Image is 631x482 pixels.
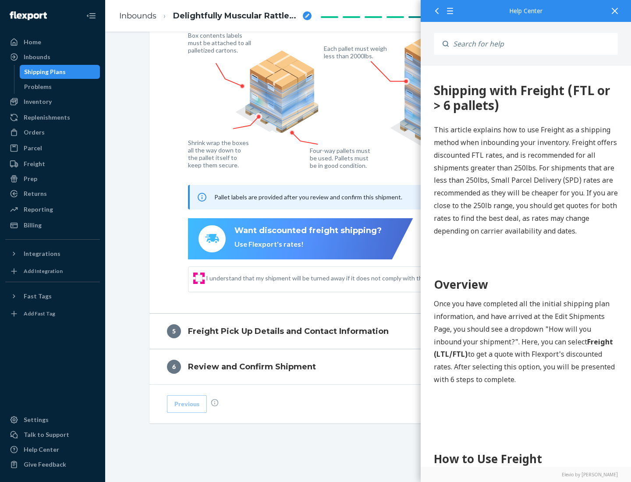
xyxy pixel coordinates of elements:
div: Prep [24,174,37,183]
div: Replenishments [24,113,70,122]
div: Returns [24,189,47,198]
div: Billing [24,221,42,230]
input: Search [449,33,618,55]
button: Give Feedback [5,457,100,471]
h1: Overview [13,210,197,227]
a: Replenishments [5,110,100,124]
div: Inbounds [24,53,50,61]
a: Talk to Support [5,428,100,442]
button: Close Navigation [82,7,100,25]
a: Parcel [5,141,100,155]
button: 5Freight Pick Up Details and Contact Information [149,314,588,349]
div: Orders [24,128,45,137]
a: Elevio by [PERSON_NAME] [434,471,618,478]
div: Problems [24,82,52,91]
a: Billing [5,218,100,232]
a: Reporting [5,202,100,216]
a: Problems [20,80,100,94]
div: Help Center [24,445,59,454]
div: Add Integration [24,267,63,275]
h2: Step 1: Boxes and Labels [13,411,197,426]
figcaption: Shrink wrap the boxes all the way down to the pallet itself to keep them secure. [188,139,251,169]
a: Settings [5,413,100,427]
div: Help Center [434,8,618,14]
div: Reporting [24,205,53,214]
div: Add Fast Tag [24,310,55,317]
div: Want discounted freight shipping? [234,225,382,237]
a: Add Integration [5,264,100,278]
div: Fast Tags [24,292,52,301]
button: Integrations [5,247,100,261]
a: Inbounds [5,50,100,64]
figcaption: Box contents labels must be attached to all palletized cartons. [188,32,253,54]
div: 6 [167,360,181,374]
span: Delightfully Muscular Rattlesnake [173,11,299,22]
figcaption: Each pallet must weigh less than 2000lbs. [324,45,389,60]
input: I understand that my shipment will be turned away if it does not comply with the above guidelines. [195,275,202,282]
p: Once you have completed all the initial shipping plan information, and have arrived at the Edit S... [13,232,197,320]
div: Settings [24,415,49,424]
h1: How to Use Freight [13,385,197,402]
a: Orders [5,125,100,139]
div: 5 [167,324,181,338]
a: Inbounds [119,11,156,21]
button: 6Review and Confirm Shipment [149,349,588,384]
div: Parcel [24,144,42,152]
div: 360 Shipping with Freight (FTL or > 6 pallets) [13,18,197,47]
span: Pallet labels are provided after you review and confirm this shipment. [214,193,402,201]
a: Home [5,35,100,49]
div: Talk to Support [24,430,69,439]
div: Shipping Plans [24,67,66,76]
img: Flexport logo [10,11,47,20]
div: Freight [24,159,45,168]
div: Give Feedback [24,460,66,469]
button: Fast Tags [5,289,100,303]
div: Use Flexport's rates! [234,239,382,249]
h4: Freight Pick Up Details and Contact Information [188,326,389,337]
div: Inventory [24,97,52,106]
a: Prep [5,172,100,186]
a: Freight [5,157,100,171]
a: Returns [5,187,100,201]
a: Shipping Plans [20,65,100,79]
span: I understand that my shipment will be turned away if it does not comply with the above guidelines. [206,274,542,283]
ol: breadcrumbs [112,3,319,29]
h4: Review and Confirm Shipment [188,361,316,372]
figcaption: Four-way pallets must be used. Pallets must be in good condition. [310,147,371,169]
div: Integrations [24,249,60,258]
a: Help Center [5,443,100,457]
div: Home [24,38,41,46]
p: This article explains how to use Freight as a shipping method when inbounding your inventory. Fre... [13,58,197,171]
a: Inventory [5,95,100,109]
button: Previous [167,395,207,413]
a: Add Fast Tag [5,307,100,321]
